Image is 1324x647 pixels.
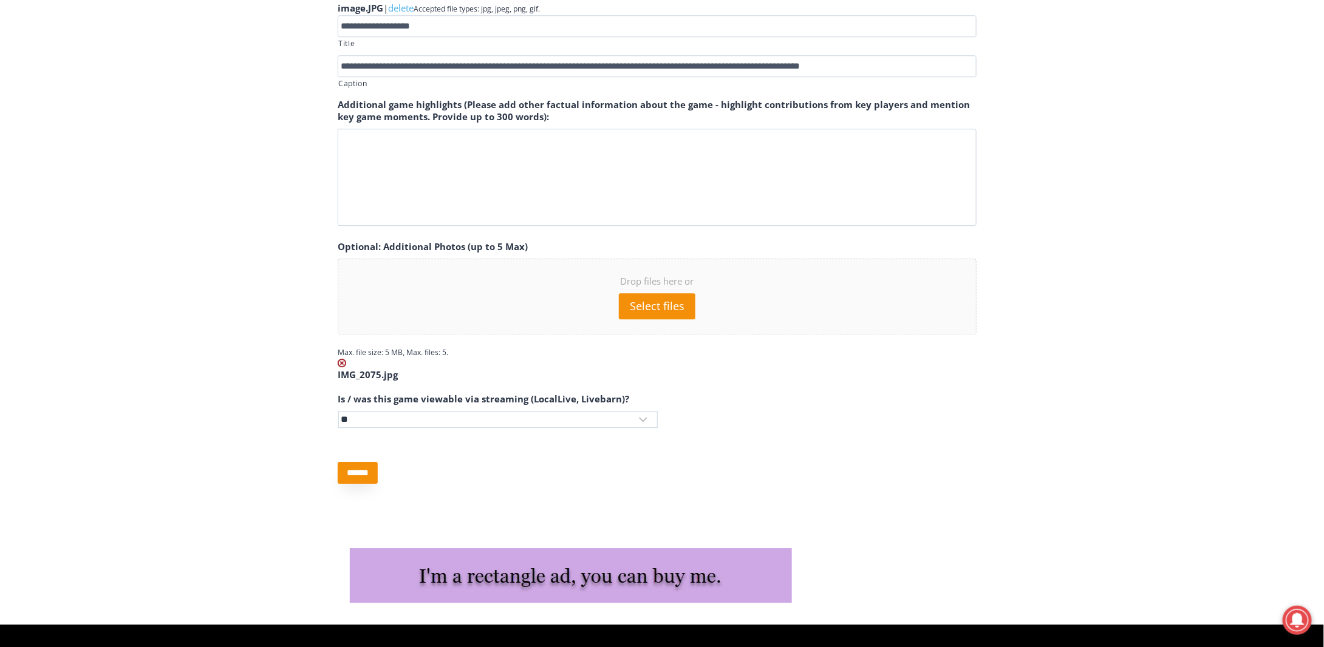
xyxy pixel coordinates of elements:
[307,1,574,118] div: "The first chef I interviewed talked about coming to [GEOGRAPHIC_DATA] from [GEOGRAPHIC_DATA] in ...
[338,78,977,90] label: Caption
[353,274,961,288] span: Drop files here or
[338,368,398,381] strong: IMG_2075.jpg
[338,393,629,405] label: Is / was this game viewable via streaming (LocalLive, Livebarn)?
[338,241,528,253] label: Optional: Additional Photos (up to 5 Max)
[619,293,695,319] button: select files, optional: additional photos (up to 5 max)
[338,359,346,367] img: Delete file
[318,121,563,148] span: Intern @ [DOMAIN_NAME]
[338,99,977,123] label: Additional game highlights (Please add other factual information about the game - highlight contr...
[338,2,383,14] strong: image.JPG
[388,2,414,14] a: delete
[338,2,414,14] span: |
[338,337,458,357] span: Max. file size: 5 MB, Max. files: 5.
[350,548,792,603] img: I'm a rectangle ad, you can buy me
[292,118,589,151] a: Intern @ [DOMAIN_NAME]
[338,38,977,50] label: Title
